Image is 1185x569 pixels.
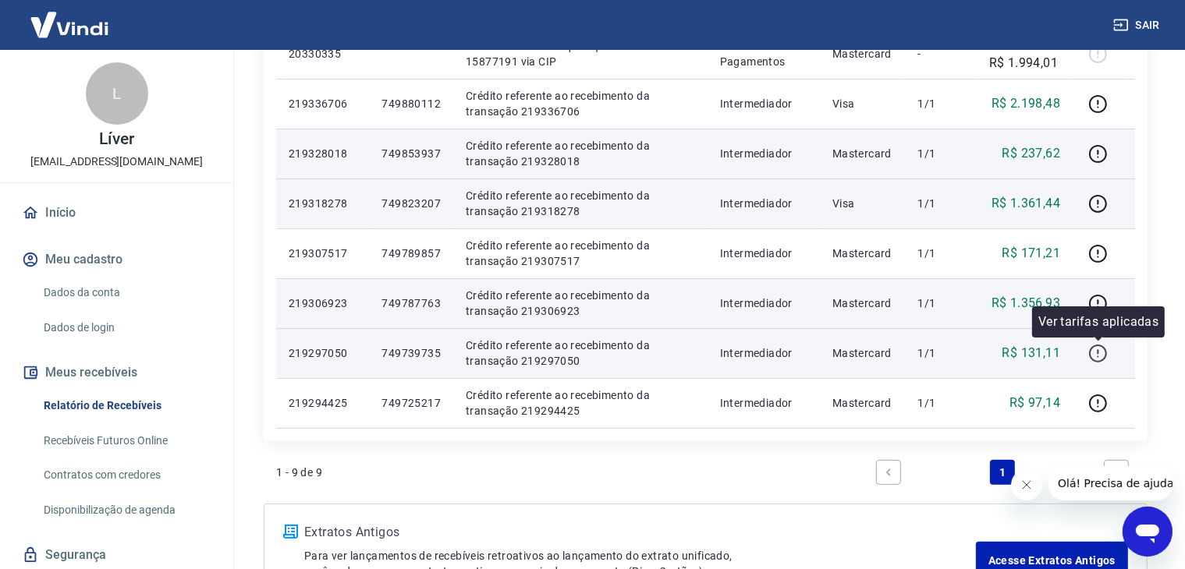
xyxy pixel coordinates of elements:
p: R$ 1.361,44 [992,194,1060,213]
p: Visa [832,196,893,211]
p: Crédito referente ao recebimento da transação 219307517 [466,238,695,269]
img: ícone [283,525,298,539]
p: 1/1 [917,395,963,411]
a: Dados de login [37,312,215,344]
a: Page 1 is your current page [990,460,1015,485]
p: Crédito referente ao recebimento da transação 219306923 [466,288,695,319]
a: Disponibilização de agenda [37,494,215,526]
button: Sair [1110,11,1166,40]
iframe: Fechar mensagem [1011,469,1042,500]
p: 219328018 [289,146,357,161]
p: -R$ 1.994,01 [989,35,1060,72]
p: 219307517 [289,246,357,261]
p: 20330335 [289,46,357,62]
p: 749725217 [381,395,441,411]
p: Intermediador [720,395,807,411]
a: Relatório de Recebíveis [37,390,215,422]
p: Crédito referente ao recebimento da transação 219294425 [466,387,695,419]
p: Intermediador [720,295,807,311]
p: Mastercard [832,46,893,62]
p: 749823207 [381,196,441,211]
p: 1/1 [917,146,963,161]
p: Intermediador [720,96,807,111]
p: Líver [99,131,134,147]
a: Previous page [876,460,901,485]
p: 219294425 [289,395,357,411]
p: Mastercard [832,395,893,411]
p: 749880112 [381,96,441,111]
p: 1/1 [917,295,963,311]
p: R$ 171,21 [1002,244,1061,263]
p: 749853937 [381,146,441,161]
p: R$ 131,11 [1002,344,1061,362]
p: 1/1 [917,196,963,211]
p: R$ 1.356,93 [992,294,1060,313]
p: Mastercard [832,246,893,261]
p: 1/1 [917,345,963,361]
p: Mastercard [832,146,893,161]
p: 219318278 [289,196,357,211]
p: Mastercard [832,295,893,311]
p: 749789857 [381,246,441,261]
p: 1 - 9 de 9 [276,465,322,480]
p: [EMAIL_ADDRESS][DOMAIN_NAME] [30,154,203,170]
p: 1/1 [917,96,963,111]
p: Crédito referente ao recebimento da transação 219297050 [466,338,695,369]
p: - [917,46,963,62]
p: 219297050 [289,345,357,361]
span: Olá! Precisa de ajuda? [9,11,131,23]
p: R$ 97,14 [1009,394,1060,412]
p: 219306923 [289,295,357,311]
a: Dados da conta [37,277,215,309]
img: Vindi [19,1,120,48]
p: R$ 237,62 [1002,144,1061,163]
p: Visa [832,96,893,111]
p: Mastercard [832,345,893,361]
p: Ver tarifas aplicadas [1038,313,1158,331]
p: Intermediador [720,146,807,161]
p: Vindi Pagamentos [720,38,807,69]
a: Contratos com credores [37,459,215,491]
p: Débito referente à liquidação da UR 15877191 via CIP [466,38,695,69]
a: Next page [1104,460,1129,485]
iframe: Botão para abrir a janela de mensagens [1123,507,1173,557]
p: Intermediador [720,196,807,211]
p: 1/1 [917,246,963,261]
p: 749739735 [381,345,441,361]
p: Crédito referente ao recebimento da transação 219318278 [466,188,695,219]
ul: Pagination [870,454,1135,491]
a: Recebíveis Futuros Online [37,425,215,457]
p: 219336706 [289,96,357,111]
p: Intermediador [720,345,807,361]
p: Intermediador [720,246,807,261]
p: R$ 2.198,48 [992,94,1060,113]
p: Crédito referente ao recebimento da transação 219336706 [466,88,695,119]
p: Crédito referente ao recebimento da transação 219328018 [466,138,695,169]
div: L [86,62,148,125]
button: Meus recebíveis [19,355,215,390]
button: Meu cadastro [19,242,215,277]
a: Início [19,196,215,230]
p: Extratos Antigos [304,523,976,542]
iframe: Mensagem da empresa [1048,466,1173,500]
p: 749787763 [381,295,441,311]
